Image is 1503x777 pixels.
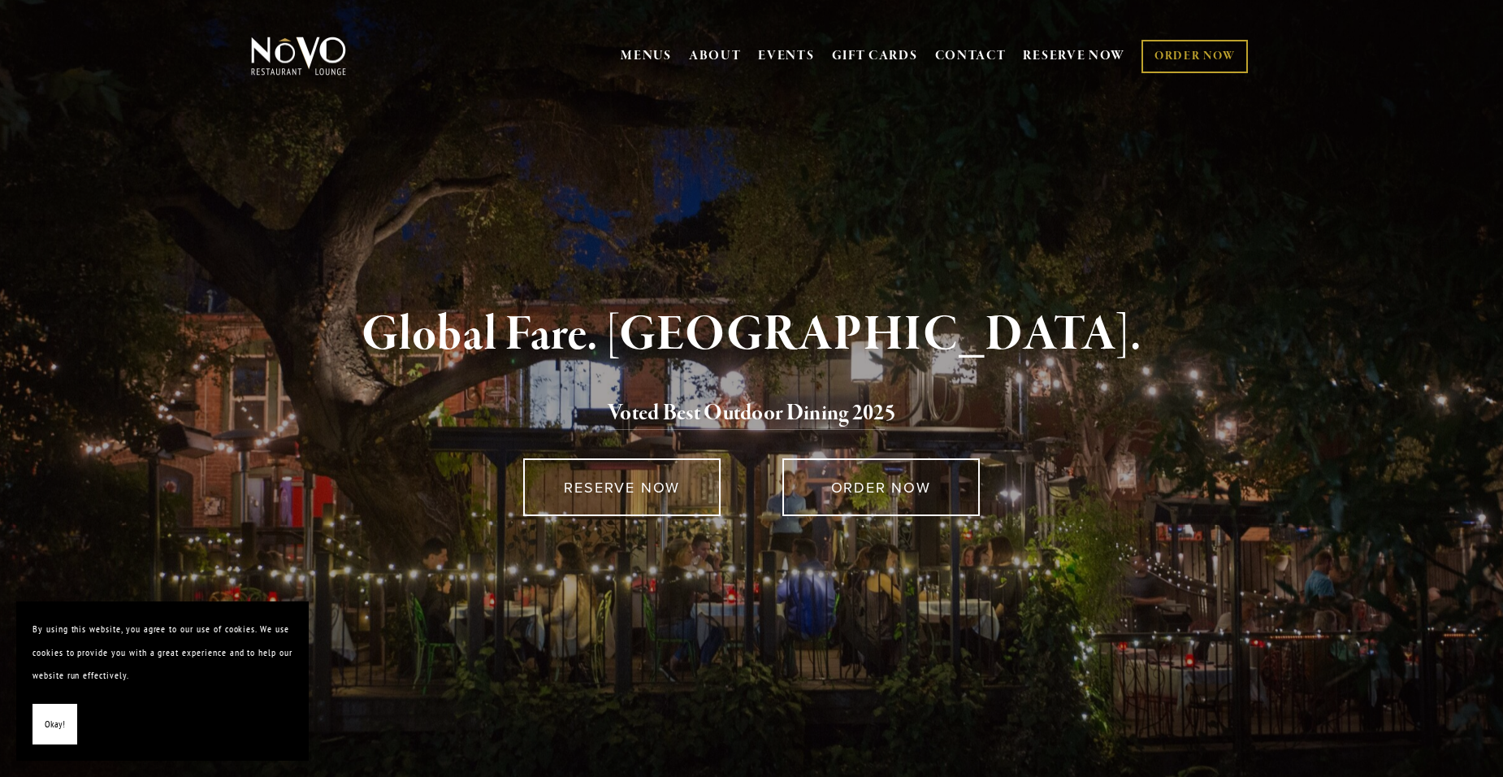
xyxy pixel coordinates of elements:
[1023,41,1125,72] a: RESERVE NOW
[248,36,349,76] img: Novo Restaurant &amp; Lounge
[32,704,77,745] button: Okay!
[782,458,980,516] a: ORDER NOW
[278,397,1225,431] h2: 5
[45,713,65,736] span: Okay!
[689,48,742,64] a: ABOUT
[362,304,1141,366] strong: Global Fare. [GEOGRAPHIC_DATA].
[16,601,309,761] section: Cookie banner
[758,48,814,64] a: EVENTS
[621,48,672,64] a: MENUS
[32,618,292,688] p: By using this website, you agree to our use of cookies. We use cookies to provide you with a grea...
[832,41,918,72] a: GIFT CARDS
[1141,40,1248,73] a: ORDER NOW
[608,399,885,430] a: Voted Best Outdoor Dining 202
[935,41,1007,72] a: CONTACT
[523,458,721,516] a: RESERVE NOW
